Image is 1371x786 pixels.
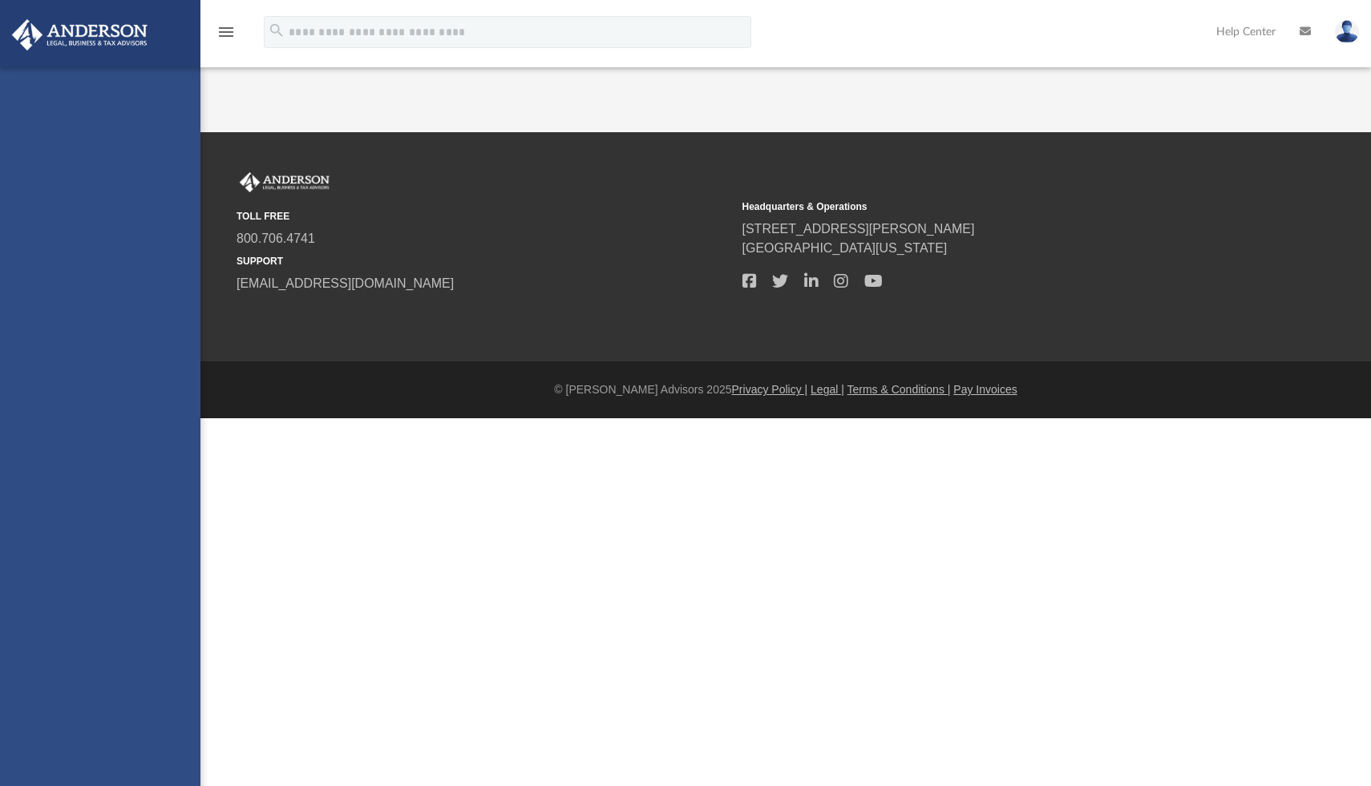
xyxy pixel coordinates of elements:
[847,383,951,396] a: Terms & Conditions |
[237,276,454,290] a: [EMAIL_ADDRESS][DOMAIN_NAME]
[237,209,731,224] small: TOLL FREE
[953,383,1017,396] a: Pay Invoices
[811,383,844,396] a: Legal |
[237,172,333,193] img: Anderson Advisors Platinum Portal
[268,22,285,39] i: search
[742,200,1237,214] small: Headquarters & Operations
[216,30,236,42] a: menu
[7,19,152,50] img: Anderson Advisors Platinum Portal
[237,254,731,268] small: SUPPORT
[742,241,948,255] a: [GEOGRAPHIC_DATA][US_STATE]
[732,383,808,396] a: Privacy Policy |
[200,381,1371,398] div: © [PERSON_NAME] Advisors 2025
[216,22,236,42] i: menu
[1335,20,1359,43] img: User Pic
[742,222,975,236] a: [STREET_ADDRESS][PERSON_NAME]
[237,232,315,245] a: 800.706.4741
